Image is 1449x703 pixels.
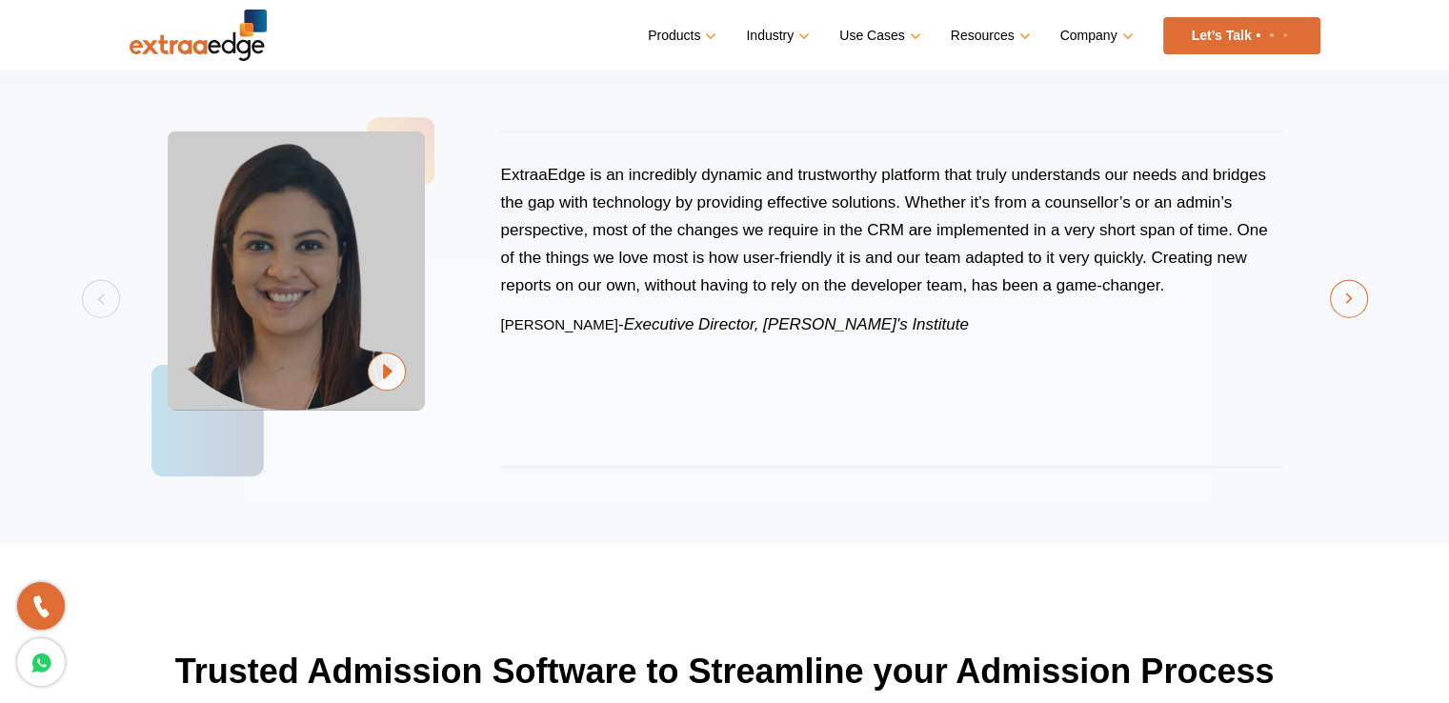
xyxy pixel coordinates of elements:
[746,22,806,50] a: Industry
[648,22,713,50] a: Products
[839,22,916,50] a: Use Cases
[501,316,618,332] strong: [PERSON_NAME]
[501,311,1282,338] p: -
[1330,280,1368,318] button: Next
[951,22,1027,50] a: Resources
[1163,17,1320,54] a: Let’s Talk
[1060,22,1130,50] a: Company
[501,161,1282,299] p: ExtraaEdge is an incredibly dynamic and trustworthy platform that truly understands our needs and...
[130,649,1320,694] h2: Trusted Admission Software to Streamline your Admission Process
[624,315,969,333] i: Executive Director, [PERSON_NAME]'s Institute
